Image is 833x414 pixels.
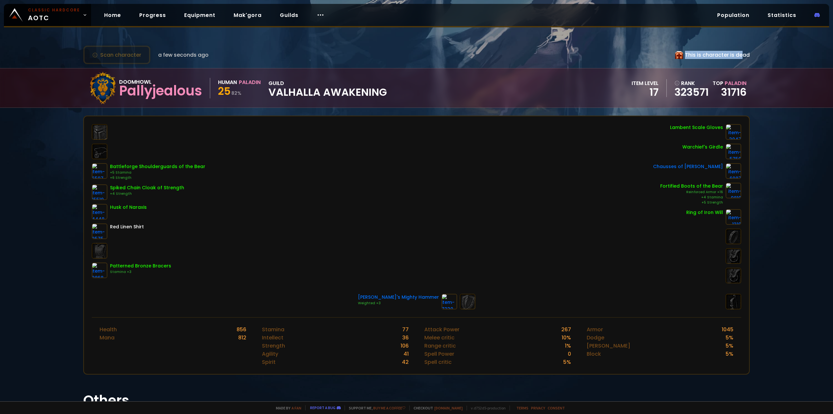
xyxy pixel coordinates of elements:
[119,78,202,86] div: Doomhowl
[99,8,126,22] a: Home
[675,87,709,97] a: 323571
[548,406,565,410] a: Consent
[660,190,723,195] div: Reinforced Armor +16
[100,334,115,342] div: Mana
[92,263,107,278] img: item-2868
[272,406,301,410] span: Made by
[402,334,409,342] div: 36
[262,342,285,350] div: Strength
[358,294,439,301] div: [PERSON_NAME]'s Mighty Hammer
[403,350,409,358] div: 41
[110,163,205,170] div: Battleforge Shoulderguards of the Bear
[726,350,733,358] div: 5 %
[158,51,209,59] span: a few seconds ago
[561,325,571,334] div: 267
[92,184,107,200] img: item-15519
[110,223,144,230] div: Red Linen Shirt
[682,144,723,150] div: Warchief's Girdle
[110,204,147,211] div: Husk of Naraxis
[134,8,171,22] a: Progress
[565,342,571,350] div: 1 %
[409,406,463,410] span: Checkout
[100,325,117,334] div: Health
[275,8,304,22] a: Guilds
[4,4,91,26] a: Classic HardcoreAOTC
[262,325,284,334] div: Stamina
[587,325,603,334] div: Armor
[726,183,741,198] img: item-9810
[660,183,723,190] div: Fortified Boots of the Bear
[402,358,409,366] div: 42
[92,163,107,179] img: item-6597
[373,406,405,410] a: Buy me a coffee
[119,86,202,96] div: Pallyjealous
[268,87,387,97] span: Valhalla Awakening
[467,406,506,410] span: v. d752d5 - production
[110,170,205,175] div: +5 Stamina
[434,406,463,410] a: [DOMAIN_NAME]
[562,334,571,342] div: 10 %
[726,334,733,342] div: 5 %
[179,8,221,22] a: Equipment
[675,79,709,87] div: rank
[231,90,241,96] small: 82 %
[587,334,604,342] div: Dodge
[83,390,750,411] h1: Others
[424,342,456,350] div: Range critic
[660,200,723,205] div: +5 Strength
[721,85,746,99] a: 31716
[675,51,750,59] div: This is character is dead
[442,294,457,309] img: item-7230
[237,325,246,334] div: 856
[424,358,452,366] div: Spell critic
[563,358,571,366] div: 5 %
[660,195,723,200] div: +4 Stamina
[632,79,659,87] div: item level
[92,223,107,239] img: item-2575
[670,124,723,131] div: Lambent Scale Gloves
[726,124,741,140] img: item-3047
[110,191,184,196] div: +4 Strength
[726,163,741,179] img: item-6087
[726,342,733,350] div: 5 %
[653,163,723,170] div: Chausses of [PERSON_NAME]
[110,175,205,180] div: +6 Strength
[424,334,455,342] div: Melee critic
[262,358,276,366] div: Spirit
[268,79,387,97] div: guild
[358,301,439,306] div: Weighted +3
[713,79,746,87] div: Top
[110,184,184,191] div: Spiked Chain Cloak of Strength
[345,406,405,410] span: Support me,
[424,350,454,358] div: Spell Power
[310,405,335,410] a: Report a bug
[632,87,659,97] div: 17
[228,8,267,22] a: Mak'gora
[218,84,231,98] span: 25
[424,325,459,334] div: Attack Power
[238,334,246,342] div: 812
[762,8,801,22] a: Statistics
[239,78,261,86] div: Paladin
[712,8,755,22] a: Population
[262,334,283,342] div: Intellect
[110,263,171,269] div: Patterned Bronze Bracers
[686,209,723,216] div: Ring of Iron Will
[516,406,528,410] a: Terms
[726,144,741,159] img: item-5750
[402,325,409,334] div: 77
[531,406,545,410] a: Privacy
[587,350,601,358] div: Block
[726,209,741,225] img: item-1319
[722,325,733,334] div: 1045
[28,7,80,23] span: AOTC
[725,79,746,87] span: Paladin
[110,269,171,275] div: Stamina +3
[28,7,80,13] small: Classic Hardcore
[587,342,630,350] div: [PERSON_NAME]
[292,406,301,410] a: a fan
[83,46,150,64] button: Scan character
[218,78,237,86] div: Human
[262,350,278,358] div: Agility
[92,204,107,220] img: item-4448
